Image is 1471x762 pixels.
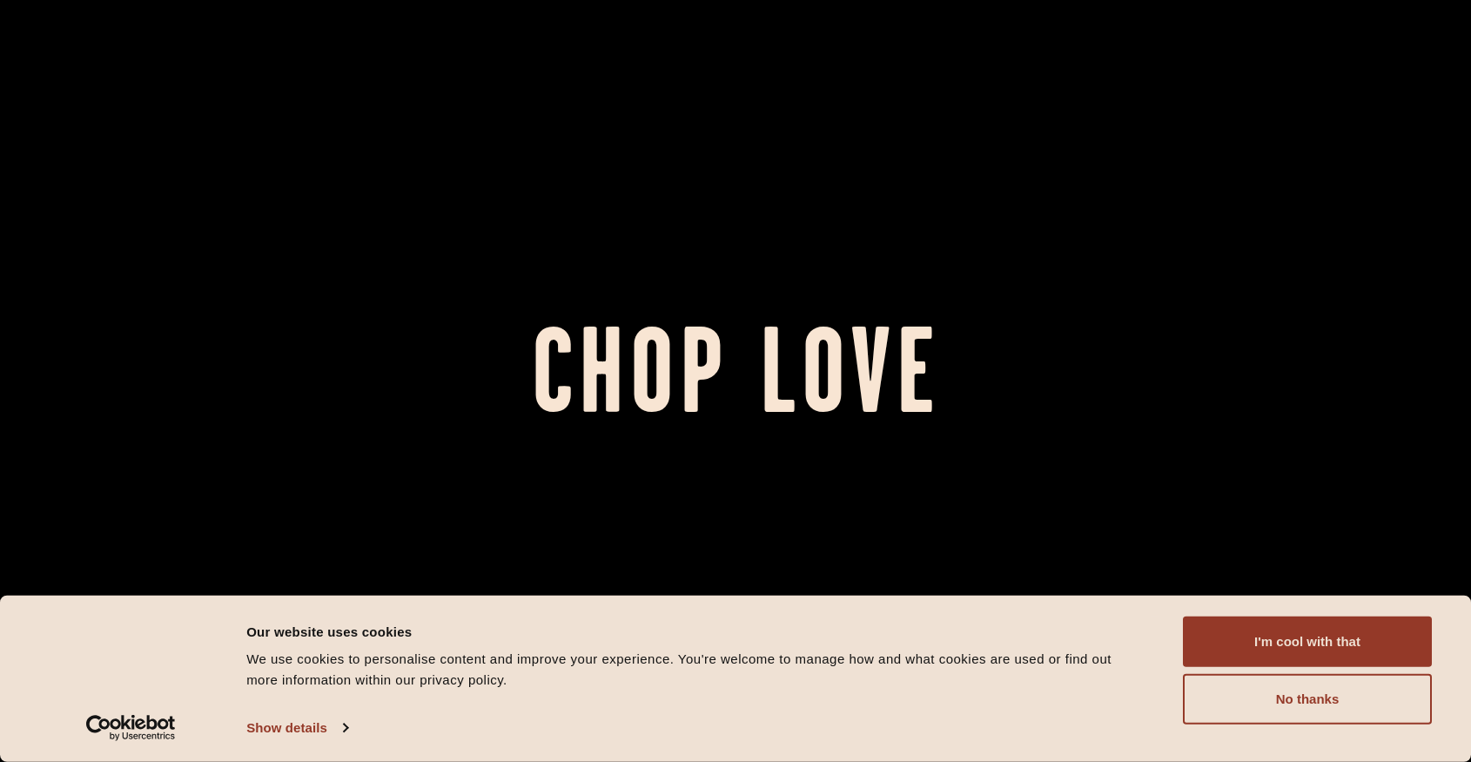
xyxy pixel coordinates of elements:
[246,621,1144,642] div: Our website uses cookies
[1183,674,1432,725] button: No thanks
[1183,617,1432,667] button: I'm cool with that
[55,715,207,741] a: Usercentrics Cookiebot - opens in a new window
[246,715,347,741] a: Show details
[246,649,1144,691] div: We use cookies to personalise content and improve your experience. You're welcome to manage how a...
